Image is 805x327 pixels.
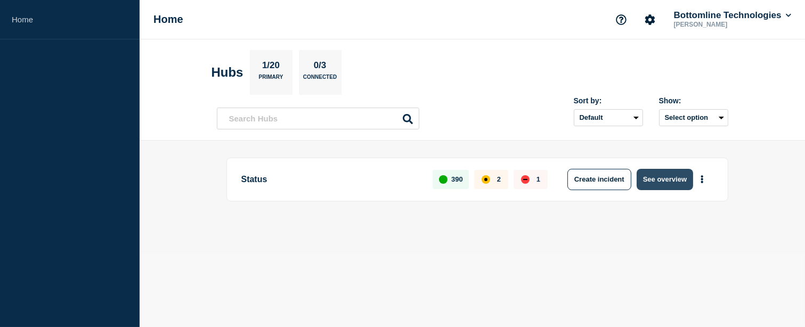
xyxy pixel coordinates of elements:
button: Create incident [567,169,631,190]
div: affected [482,175,490,184]
input: Search Hubs [217,108,419,129]
button: More actions [695,169,709,189]
select: Sort by [574,109,643,126]
p: Connected [303,74,337,85]
p: 390 [451,175,463,183]
button: Select option [659,109,728,126]
div: down [521,175,530,184]
p: Primary [259,74,283,85]
p: 1/20 [258,60,283,74]
p: 0/3 [310,60,330,74]
button: Bottomline Technologies [672,10,793,21]
p: 1 [536,175,540,183]
div: Show: [659,96,728,105]
p: Status [241,169,421,190]
button: Support [610,9,632,31]
button: Account settings [639,9,661,31]
div: up [439,175,448,184]
button: See overview [637,169,693,190]
h1: Home [153,13,183,26]
h2: Hubs [212,65,243,80]
p: 2 [497,175,501,183]
div: Sort by: [574,96,643,105]
p: [PERSON_NAME] [672,21,783,28]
